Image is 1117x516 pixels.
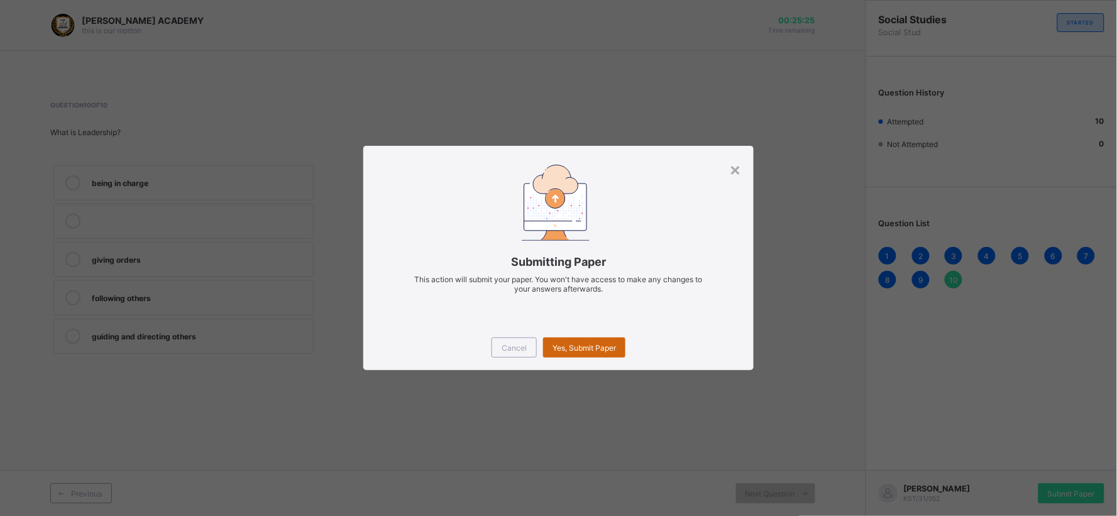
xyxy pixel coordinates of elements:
[729,158,741,180] div: ×
[415,275,703,294] span: This action will submit your paper. You won't have access to make any changes to your answers aft...
[553,343,616,353] span: Yes, Submit Paper
[382,255,735,268] span: Submitting Paper
[502,343,527,353] span: Cancel
[522,165,590,241] img: submitting-paper.7509aad6ec86be490e328e6d2a33d40a.svg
